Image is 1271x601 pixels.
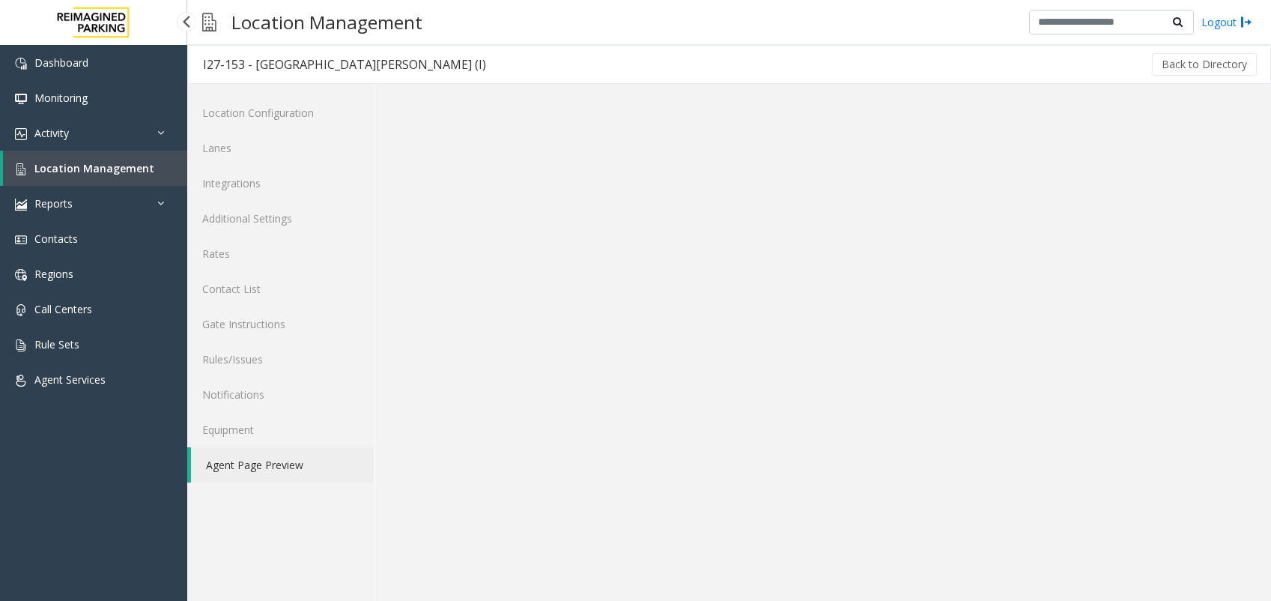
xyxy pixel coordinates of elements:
span: Regions [34,267,73,281]
a: Integrations [187,166,374,201]
a: Agent Page Preview [191,447,374,483]
a: Gate Instructions [187,306,374,342]
img: 'icon' [15,93,27,105]
img: 'icon' [15,128,27,140]
a: Rates [187,236,374,271]
img: 'icon' [15,304,27,316]
h3: Location Management [224,4,430,40]
a: Contact List [187,271,374,306]
a: Rules/Issues [187,342,374,377]
a: Lanes [187,130,374,166]
span: Monitoring [34,91,88,105]
img: 'icon' [15,199,27,211]
span: Contacts [34,232,78,246]
div: I27-153 - [GEOGRAPHIC_DATA][PERSON_NAME] (I) [203,55,486,74]
a: Additional Settings [187,201,374,236]
span: Reports [34,196,73,211]
span: Call Centers [34,302,92,316]
span: Location Management [34,161,154,175]
img: logout [1240,14,1252,30]
a: Location Management [3,151,187,186]
a: Equipment [187,412,374,447]
img: 'icon' [15,163,27,175]
img: 'icon' [15,375,27,387]
a: Logout [1201,14,1252,30]
img: 'icon' [15,58,27,70]
img: pageIcon [202,4,216,40]
button: Back to Directory [1152,53,1257,76]
span: Rule Sets [34,337,79,351]
img: 'icon' [15,269,27,281]
span: Dashboard [34,55,88,70]
a: Notifications [187,377,374,412]
img: 'icon' [15,234,27,246]
span: Activity [34,126,69,140]
a: Location Configuration [187,95,374,130]
img: 'icon' [15,339,27,351]
span: Agent Services [34,372,106,387]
